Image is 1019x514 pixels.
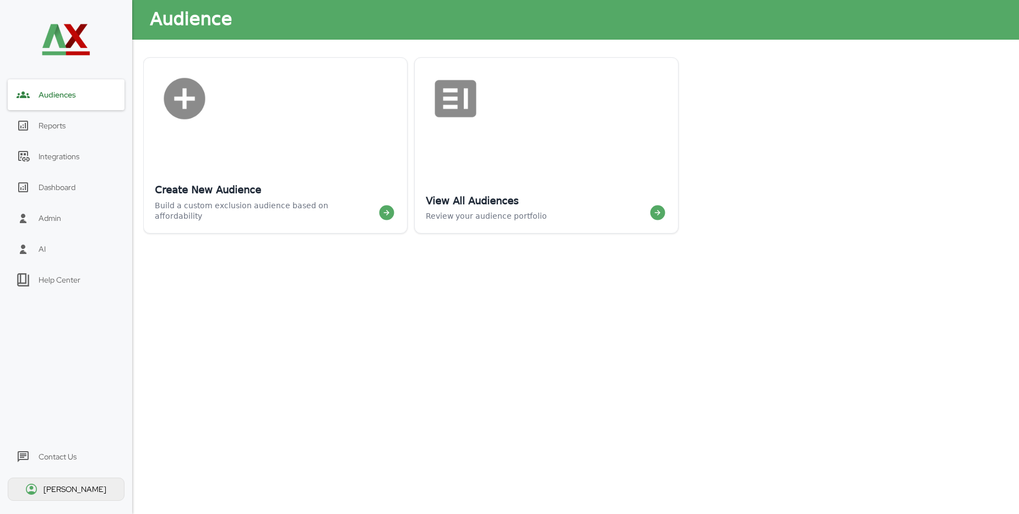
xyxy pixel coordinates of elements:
img: next [648,203,668,223]
div: AI [39,244,46,254]
div: Review your audience portfolio [426,211,648,222]
img: next [377,203,397,223]
img: view-audiences [431,74,480,123]
div: Build a custom exclusion audience based on affordability [155,201,377,222]
div: Help Center [39,275,80,285]
div: Audience [150,7,232,33]
div: Create New Audience [155,184,377,196]
img: create-audience [160,74,209,123]
span: Audiences [39,90,76,100]
div: Integrations [39,152,79,161]
div: View All Audiences [426,195,648,207]
div: [PERSON_NAME] [44,484,108,494]
div: Contact Us [39,452,77,462]
div: Reports [39,121,66,131]
div: Dashboard [39,182,75,192]
div: Admin [39,213,61,223]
